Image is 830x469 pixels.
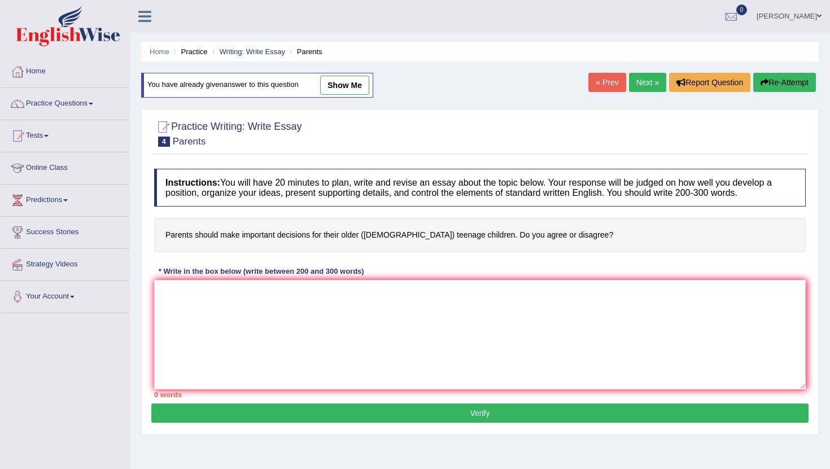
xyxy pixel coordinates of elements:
h4: You will have 20 minutes to plan, write and revise an essay about the topic below. Your response ... [154,169,806,207]
li: Parents [287,46,322,57]
a: Home [150,47,169,56]
div: * Write in the box below (write between 200 and 300 words) [154,266,368,277]
a: Success Stories [1,217,129,245]
a: Your Account [1,281,129,309]
a: « Prev [588,73,626,92]
a: show me [320,76,369,95]
a: Online Class [1,152,129,181]
h4: Parents should make important decisions for their older ([DEMOGRAPHIC_DATA]) teenage children. Do... [154,218,806,252]
div: 0 words [154,389,806,400]
a: Home [1,56,129,84]
button: Re-Attempt [753,73,816,92]
a: Tests [1,120,129,148]
small: Parents [173,136,206,147]
span: 0 [736,5,748,15]
div: You have already given answer to this question [141,73,373,98]
a: Strategy Videos [1,249,129,277]
a: Writing: Write Essay [219,47,285,56]
b: Instructions: [165,178,220,187]
button: Report Question [669,73,750,92]
span: 4 [158,137,170,147]
a: Predictions [1,185,129,213]
a: Practice Questions [1,88,129,116]
a: Next » [629,73,666,92]
button: Verify [151,404,809,423]
li: Practice [171,46,207,57]
h2: Practice Writing: Write Essay [154,119,302,147]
